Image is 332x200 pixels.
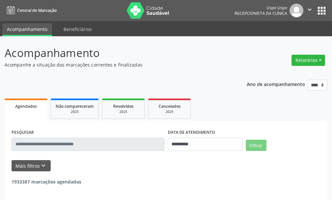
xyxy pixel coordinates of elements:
[235,11,287,16] span: Recepcionista da clínica
[5,5,57,16] a: Central de Marcação
[15,103,37,109] span: Agendados
[56,103,94,109] span: Não compareceram
[247,80,305,88] p: Ano de acompanhamento
[292,55,325,66] button: Relatórios
[306,6,313,13] i: 
[12,160,51,172] button: Mais filtroskeyboard_arrow_down
[290,4,303,17] img: img
[56,109,94,114] div: 2025
[153,109,186,114] div: 2025
[159,103,181,109] span: Cancelados
[316,5,327,16] button: apps
[59,23,96,35] a: Beneficiários
[303,4,316,17] button: 
[113,103,134,109] span: Resolvidos
[12,179,81,185] strong: 1933387 marcações agendadas
[17,8,57,13] span: Central de Marcação
[40,162,47,169] i: keyboard_arrow_down
[107,109,140,114] div: 2025
[5,45,231,61] p: Acompanhamento
[168,128,215,138] label: DATA DE ATENDIMENTO
[235,5,287,11] div: Uspe Uspe
[12,128,34,138] label: PESQUISAR
[5,61,231,68] p: Acompanhe a situação das marcações correntes e finalizadas
[2,23,52,36] a: Acompanhamento
[246,140,267,151] button: Filtrar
